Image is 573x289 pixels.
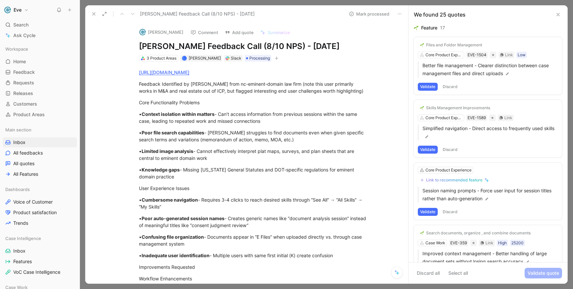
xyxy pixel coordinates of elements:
[245,55,271,62] div: Processing
[418,208,438,216] button: Validate
[139,29,146,35] img: logo
[445,268,471,278] button: Select all
[139,196,368,210] div: • - Requires 3-4 clicks to reach desired skills through “See All” → “All Skills” → “My Skills”
[182,57,186,60] div: L
[142,167,180,172] strong: Knowledge gaps
[139,252,368,259] div: • - Multiple users with same first initial (K) create confusion
[3,208,77,217] a: Product satisfaction
[525,260,530,264] img: pen.svg
[142,253,210,258] strong: Inadequate user identification
[440,208,460,216] button: Discard
[222,28,257,37] button: Add quote
[3,125,77,179] div: Main sectionInboxAll feedbacksAll quotesAll Features
[3,20,77,30] div: Search
[13,69,35,75] span: Feedback
[3,184,77,194] div: Dashboards
[5,46,28,52] span: Workspace
[3,169,77,179] a: All Features
[13,269,60,275] span: VoC Case Intelligence
[13,79,34,86] span: Requests
[440,83,460,91] button: Discard
[3,246,77,256] a: Inbox
[13,258,32,265] span: Features
[13,21,29,29] span: Search
[139,233,368,247] div: • - Documents appear in “E Files” when uploaded directly vs. through case management system
[147,55,176,62] div: 3 Product Areas
[3,44,77,54] div: Workspace
[418,104,492,112] button: 🌱Skills Management Improvements
[13,209,57,216] span: Product satisfaction
[3,110,77,120] a: Product Areas
[139,275,368,282] div: Workflow Enhancements
[426,177,482,183] div: Link to recommended feature
[142,197,198,203] strong: Cumbersome navigation
[426,105,490,111] div: Skills Management Improvements
[189,56,221,61] span: [PERSON_NAME]
[231,55,241,62] div: Slack
[249,55,270,62] span: Processing
[13,248,26,254] span: Inbox
[426,42,482,48] div: Files and Folder Management
[139,215,368,229] div: • - Creates generic names like “document analysis session” instead of meaningful titles like “con...
[3,57,77,67] a: Home
[139,264,368,270] div: Improvements Requested
[3,99,77,109] a: Customers
[139,41,368,52] h1: [PERSON_NAME] Feedback Call (8/10 NPS) - [DATE]
[3,267,77,277] a: VoC Case Intelligence
[418,146,438,154] button: Validate
[484,197,489,201] img: pen.svg
[13,58,26,65] span: Home
[525,268,562,278] button: Validate quote
[418,229,533,237] button: 🌱Search documents, organize , and combine documents
[3,257,77,266] a: Features
[139,185,368,192] div: User Experience Issues
[3,125,77,135] div: Main section
[3,67,77,77] a: Feedback
[3,184,77,228] div: DashboardsVoice of CustomerProduct satisfactionTrends
[13,90,33,97] span: Releases
[5,235,41,242] span: Case Intelligence
[142,234,204,240] strong: Confusing file organization
[3,233,77,277] div: Case IntelligenceInboxFeaturesVoC Case Intelligence
[4,7,11,13] img: Eve
[142,216,224,221] strong: Poor auto-generated session names
[3,88,77,98] a: Releases
[13,160,34,167] span: All quotes
[139,166,368,180] div: • - Missing [US_STATE] General Statutes and DOT-specific regulations for eminent domain practice
[139,148,368,162] div: • - Cannot effectively interpret plat maps, surveys, and plan sheets that are central to eminent ...
[424,134,429,139] img: pen.svg
[142,111,215,117] strong: Context isolation within matters
[3,233,77,243] div: Case Intelligence
[142,148,193,154] strong: Limited image analysis
[5,126,32,133] span: Main section
[425,167,472,173] div: Core Product Experience
[139,70,189,75] a: [URL][DOMAIN_NAME]
[3,5,30,15] button: EveEve
[13,101,37,107] span: Customers
[136,27,186,37] button: logo[PERSON_NAME]
[140,10,255,18] span: [PERSON_NAME] Feedback Call (8/10 NPS) - [DATE]
[14,7,22,13] h1: Eve
[3,148,77,158] a: All feedbacks
[422,187,558,203] p: Session naming prompts - Force user input for session titles rather than auto-generation
[257,28,293,37] button: Summarize
[414,268,443,278] button: Discard all
[420,231,424,235] img: 🌱
[414,11,466,19] div: We found 25 quotes
[420,106,424,110] img: 🌱
[346,9,392,19] button: Mark processed
[3,30,77,40] a: Ask Cycle
[426,230,531,236] div: Search documents, organize , and combine documents
[139,99,368,106] div: Core Functionality Problems
[13,139,26,146] span: Inbox
[418,41,484,49] button: 🌱Files and Folder Management
[139,111,368,124] div: • - Can’t access information from previous sessions within the same case, leading to repeated wor...
[505,72,510,76] img: pen.svg
[418,83,438,91] button: Validate
[268,29,290,35] span: Summarize
[420,43,424,47] img: 🌱
[5,186,30,193] span: Dashboards
[3,137,77,147] a: Inbox
[13,171,38,177] span: All Features
[13,111,45,118] span: Product Areas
